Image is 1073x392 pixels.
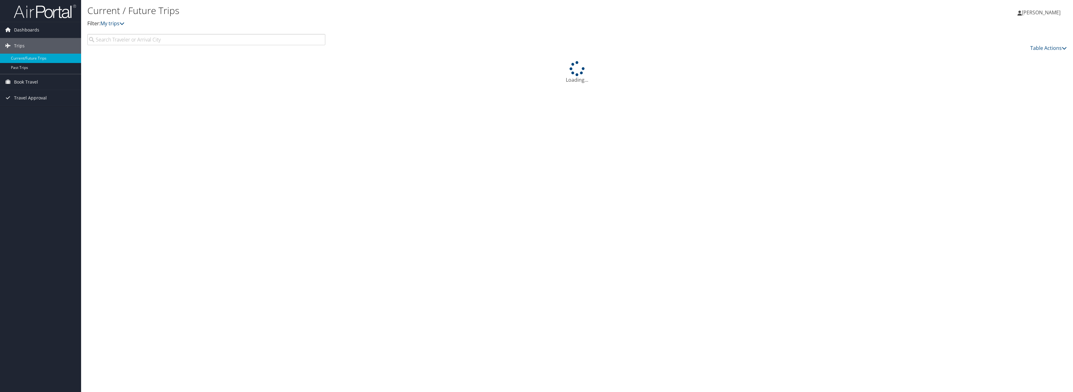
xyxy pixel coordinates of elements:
a: My trips [100,20,124,27]
span: Dashboards [14,22,39,38]
h1: Current / Future Trips [87,4,740,17]
input: Search Traveler or Arrival City [87,34,325,45]
span: [PERSON_NAME] [1022,9,1061,16]
div: Loading... [87,61,1067,84]
p: Filter: [87,20,740,28]
a: Table Actions [1030,45,1067,51]
span: Trips [14,38,25,54]
span: Book Travel [14,74,38,90]
a: [PERSON_NAME] [1017,3,1067,22]
span: Travel Approval [14,90,47,106]
img: airportal-logo.png [14,4,76,19]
